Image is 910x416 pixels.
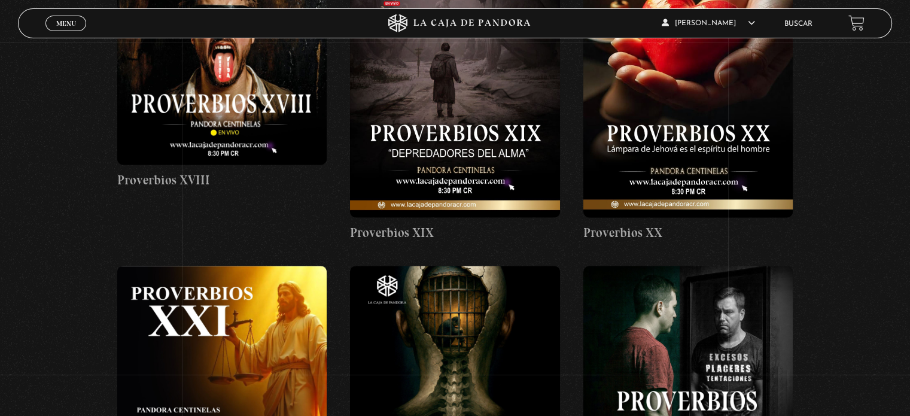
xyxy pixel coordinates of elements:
[117,171,327,190] h4: Proverbios XVIII
[784,20,812,28] a: Buscar
[583,223,793,242] h4: Proverbios XX
[52,30,80,38] span: Cerrar
[848,15,865,31] a: View your shopping cart
[56,20,76,27] span: Menu
[350,223,559,242] h4: Proverbios XIX
[662,20,755,27] span: [PERSON_NAME]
